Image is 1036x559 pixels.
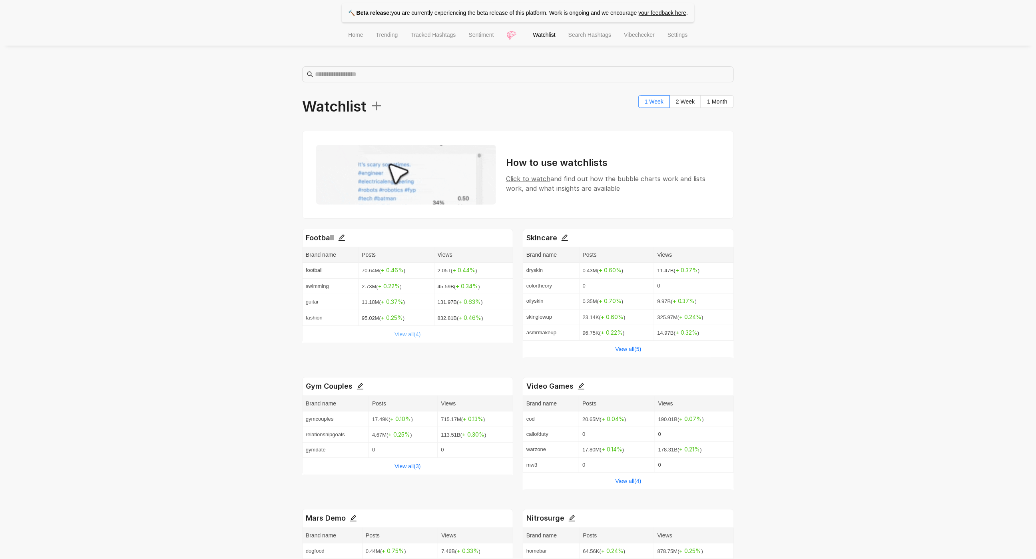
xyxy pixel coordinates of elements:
[350,515,357,522] span: edit
[526,298,544,304] span: oilyskin
[667,32,688,38] span: Settings
[600,416,626,422] span: ( )
[306,299,319,305] span: guitar
[462,431,484,438] span: + 0.30 %
[455,548,480,554] span: ( )
[381,298,403,305] span: + 0.37 %
[457,315,483,321] span: ( )
[523,528,580,543] th: Brand name
[338,234,345,241] span: edit
[459,314,482,321] span: + 0.46 %
[674,268,700,274] span: ( )
[303,247,359,263] th: Brand name
[658,431,661,437] span: 0
[679,446,700,453] span: + 0.21 %
[306,431,345,437] span: relationshipgoals
[316,145,496,205] img: Watchlist preview showing how to use watchlist
[597,298,624,304] span: ( )
[379,315,405,321] span: ( )
[583,283,586,289] span: 0
[369,396,438,411] th: Posts
[675,267,698,274] span: + 0.37 %
[658,447,702,453] span: 178.31B
[381,267,404,274] span: + 0.46 %
[306,283,329,289] span: swimming
[654,247,734,263] th: Views
[379,299,405,305] span: ( )
[675,329,697,336] span: + 0.32 %
[438,283,480,289] span: 45.59B
[410,32,456,38] span: Tracked Hashtags
[582,462,585,468] span: 0
[359,247,434,263] th: Posts
[362,283,402,289] span: 2.73M
[657,298,697,304] span: 9.97B
[382,547,404,554] span: + 0.75 %
[676,98,695,105] span: 2 Week
[674,330,699,336] span: ( )
[372,447,375,453] span: 0
[526,462,537,468] span: mw3
[582,416,626,422] span: 20.65M
[303,396,369,411] th: Brand name
[677,447,702,453] span: ( )
[600,447,624,453] span: ( )
[582,447,624,453] span: 17.80M
[461,416,485,422] span: ( )
[568,515,576,522] span: edit
[568,32,611,38] span: Search Hashtags
[306,234,345,242] strong: Football
[460,432,486,438] span: ( )
[342,3,694,22] p: you are currently experiencing the beta release of this platform. Work is ongoing and we encourage .
[438,315,483,321] span: 832.81B
[657,548,703,554] span: 878.75M
[452,267,475,274] span: + 0.44 %
[533,32,556,38] span: Watchlist
[602,415,624,422] span: + 0.04 %
[526,283,552,289] span: colortheory
[583,548,625,554] span: 64.56K
[579,396,655,411] th: Posts
[526,431,548,437] span: callofduty
[387,432,412,438] span: ( )
[381,314,403,321] span: + 0.25 %
[372,432,412,438] span: 4.67M
[441,548,480,554] span: 7.46B
[599,314,626,320] span: ( )
[302,95,383,118] span: Watchlist
[671,298,697,304] span: ( )
[583,330,625,336] span: 96.75K
[657,314,703,320] span: 325.97M
[378,283,400,289] span: + 0.22 %
[388,416,413,422] span: ( )
[366,93,383,116] span: +
[523,247,580,263] th: Brand name
[677,416,704,422] span: ( )
[624,32,655,38] span: Vibechecker
[306,416,333,422] span: gymcouples
[654,528,734,543] th: Views
[580,528,654,543] th: Posts
[526,548,547,554] span: homebar
[469,32,494,38] span: Sentiment
[601,329,623,336] span: + 0.22 %
[583,268,624,274] span: 0.43M
[307,71,313,78] span: search
[441,447,444,453] span: 0
[679,313,701,320] span: + 0.24 %
[615,478,641,484] a: View all(4)
[526,234,568,242] strong: Skincare
[454,283,480,289] span: ( )
[645,98,663,105] span: 1 Week
[506,174,720,193] div: and find out how the bubble charts work and lists work, and what insights are available
[376,283,402,289] span: ( )
[679,547,701,554] span: + 0.25 %
[599,267,622,274] span: + 0.60 %
[306,382,364,390] strong: Gym Couples
[303,528,363,543] th: Brand name
[456,283,478,289] span: + 0.34 %
[583,298,624,304] span: 0.35M
[578,383,585,390] span: edit
[523,396,579,411] th: Brand name
[388,431,410,438] span: + 0.25 %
